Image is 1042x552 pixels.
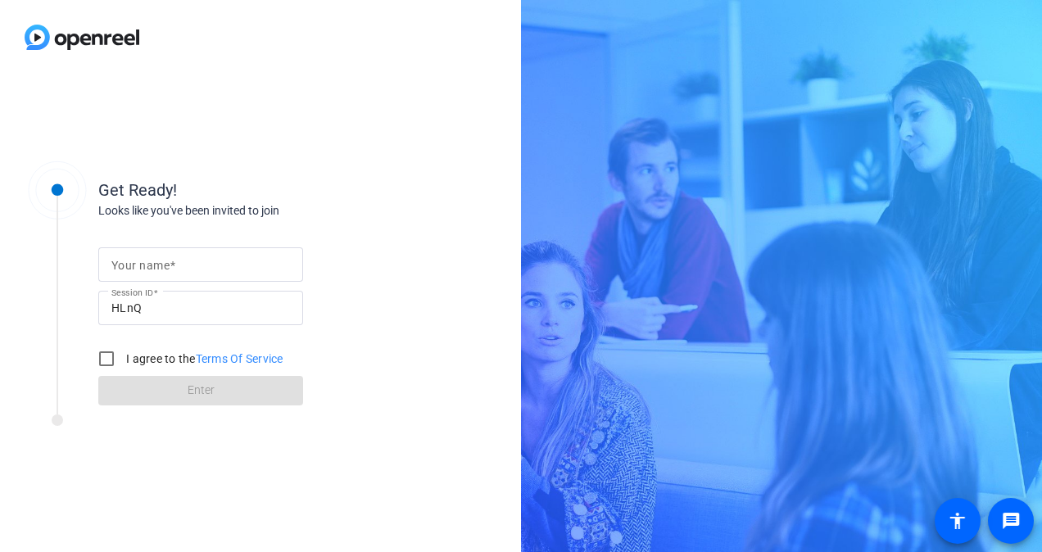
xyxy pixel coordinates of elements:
a: Terms Of Service [196,352,283,365]
mat-label: Session ID [111,287,153,297]
div: Looks like you've been invited to join [98,202,426,219]
mat-label: Your name [111,259,170,272]
label: I agree to the [123,351,283,367]
mat-icon: accessibility [948,511,967,531]
div: Get Ready! [98,178,426,202]
mat-icon: message [1001,511,1021,531]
